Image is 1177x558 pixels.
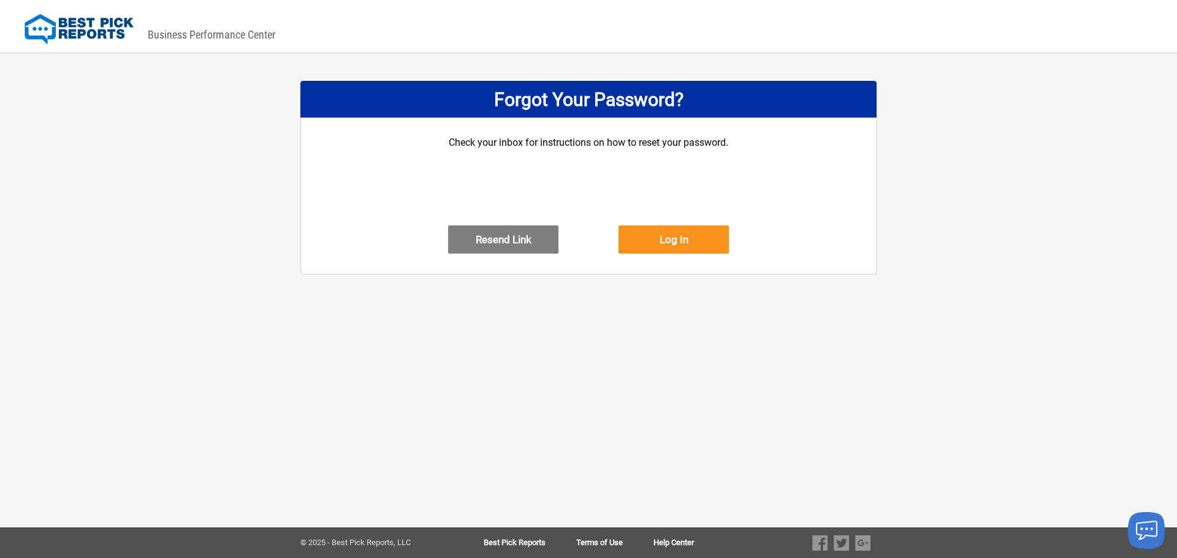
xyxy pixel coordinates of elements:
a: Terms of Use [576,538,653,547]
div: Forgot Your Password? [300,81,877,118]
img: Best Pick Reports Logo [25,14,134,45]
div: © 2025 - Best Pick Reports, LLC [300,538,444,547]
button: Resend Link [448,225,558,254]
button: Log In [619,225,729,254]
div: Check your inbox for instructions on how to reset your password. [448,136,729,225]
a: Help Center [653,538,694,547]
button: Launch chat [1128,512,1165,549]
a: Best Pick Reports [484,538,576,547]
